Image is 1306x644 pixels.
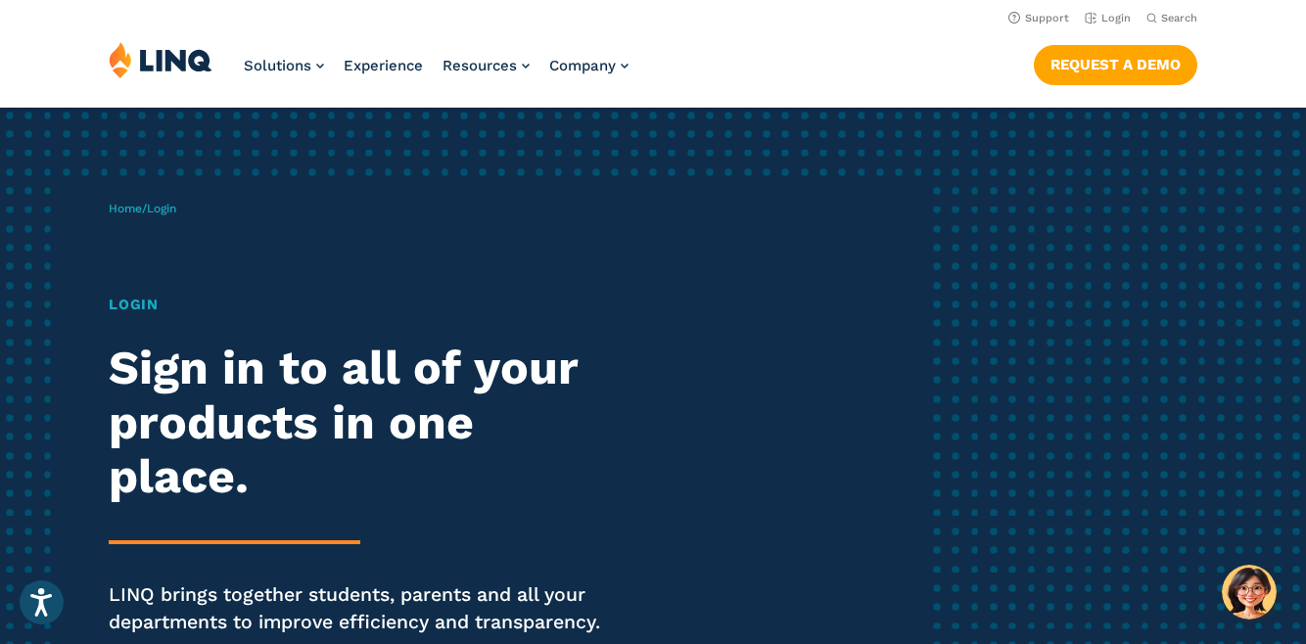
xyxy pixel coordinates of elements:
[109,294,612,315] h1: Login
[109,202,176,215] span: /
[1085,12,1131,24] a: Login
[443,57,530,74] a: Resources
[109,41,212,78] img: LINQ | K‑12 Software
[1034,41,1197,84] nav: Button Navigation
[147,202,176,215] span: Login
[244,57,324,74] a: Solutions
[549,57,629,74] a: Company
[443,57,517,74] span: Resources
[1034,45,1197,84] a: Request a Demo
[109,581,612,636] p: LINQ brings together students, parents and all your departments to improve efficiency and transpa...
[109,341,612,503] h2: Sign in to all of your products in one place.
[109,202,142,215] a: Home
[1008,12,1069,24] a: Support
[244,57,311,74] span: Solutions
[1146,11,1197,25] button: Open Search Bar
[1161,12,1197,24] span: Search
[1222,565,1277,620] button: Hello, have a question? Let’s chat.
[244,41,629,106] nav: Primary Navigation
[549,57,616,74] span: Company
[344,57,423,74] a: Experience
